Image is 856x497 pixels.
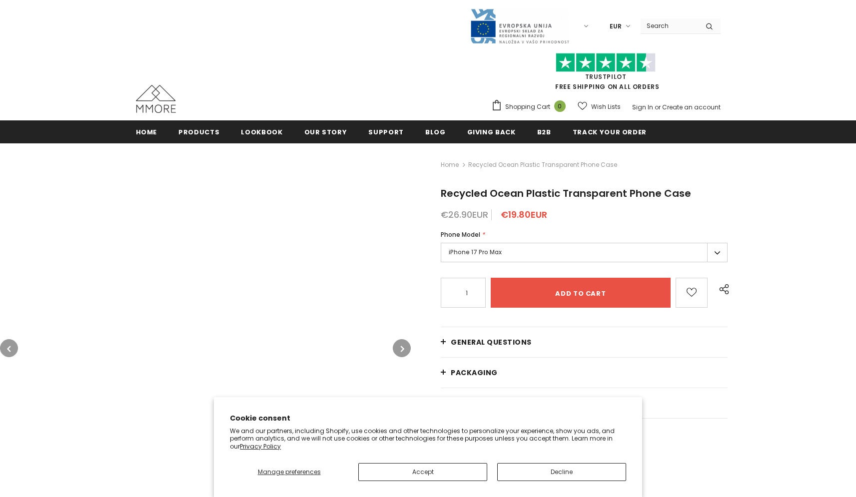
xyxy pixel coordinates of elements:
[537,120,551,143] a: B2B
[585,72,627,81] a: Trustpilot
[655,103,661,111] span: or
[368,127,404,137] span: support
[537,127,551,137] span: B2B
[258,468,321,476] span: Manage preferences
[632,103,653,111] a: Sign In
[591,102,621,112] span: Wish Lists
[497,463,626,481] button: Decline
[441,327,728,357] a: General Questions
[578,98,621,115] a: Wish Lists
[230,413,626,424] h2: Cookie consent
[425,120,446,143] a: Blog
[554,100,566,112] span: 0
[441,186,691,200] span: Recycled Ocean Plastic Transparent Phone Case
[467,127,516,137] span: Giving back
[662,103,721,111] a: Create an account
[178,120,219,143] a: Products
[441,159,459,171] a: Home
[441,358,728,388] a: PACKAGING
[240,442,281,451] a: Privacy Policy
[556,53,656,72] img: Trust Pilot Stars
[136,127,157,137] span: Home
[491,57,721,91] span: FREE SHIPPING ON ALL ORDERS
[230,463,348,481] button: Manage preferences
[441,230,480,239] span: Phone Model
[441,243,728,262] label: iPhone 17 Pro Max
[368,120,404,143] a: support
[641,18,698,33] input: Search Site
[491,99,571,114] a: Shopping Cart 0
[467,120,516,143] a: Giving back
[304,120,347,143] a: Our Story
[136,120,157,143] a: Home
[451,368,498,378] span: PACKAGING
[441,208,488,221] span: €26.90EUR
[425,127,446,137] span: Blog
[178,127,219,137] span: Products
[451,337,532,347] span: General Questions
[501,208,547,221] span: €19.80EUR
[358,463,487,481] button: Accept
[241,120,282,143] a: Lookbook
[241,127,282,137] span: Lookbook
[230,427,626,451] p: We and our partners, including Shopify, use cookies and other technologies to personalize your ex...
[505,102,550,112] span: Shopping Cart
[491,278,670,308] input: Add to cart
[441,388,728,418] a: Shipping and returns
[610,21,622,31] span: EUR
[470,21,570,30] a: Javni Razpis
[136,85,176,113] img: MMORE Cases
[573,127,647,137] span: Track your order
[468,159,617,171] span: Recycled Ocean Plastic Transparent Phone Case
[470,8,570,44] img: Javni Razpis
[304,127,347,137] span: Our Story
[573,120,647,143] a: Track your order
